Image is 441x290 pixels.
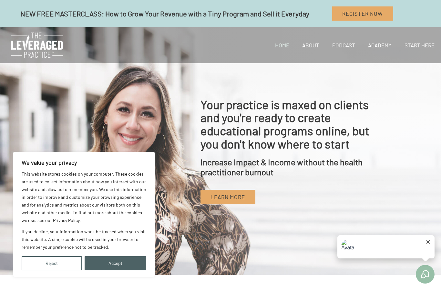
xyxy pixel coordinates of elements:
a: Start Here [398,34,441,56]
span: Your practice is maxed on clients and you're ready to create educational programs online, but you... [200,97,369,151]
span: NEW FREE MASTERCLASS: How to Grow Your Revenue with a Tiny Program and Sell it Everyday [20,9,309,18]
a: Academy [362,34,398,56]
div: We value your privacy [13,152,155,277]
a: Learn More [200,190,255,204]
p: If you decline, your information won’t be tracked when you visit this website. A single cookie wi... [22,228,146,251]
button: Reject [22,256,82,270]
p: We value your privacy [22,159,146,166]
img: The Leveraged Practice [11,33,63,58]
span: Learn More [210,194,245,200]
a: Podcast [326,34,362,56]
p: This website stores cookies on your computer. These cookies are used to collect information about... [22,170,146,224]
span: Increase Impact & Income without the health practitioner burnout [200,157,363,177]
button: Accept [85,256,147,270]
a: Home [269,34,296,56]
nav: Site Navigation [264,34,441,56]
span: Register Now [342,10,383,17]
a: About [296,34,326,56]
a: Register Now [332,6,393,21]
